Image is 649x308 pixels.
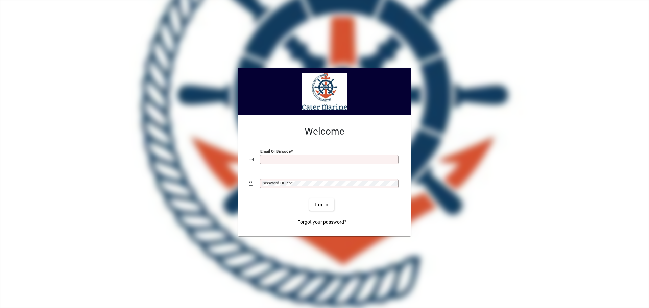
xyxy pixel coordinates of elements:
[262,181,291,185] mat-label: Password or Pin
[295,216,349,228] a: Forgot your password?
[297,219,346,226] span: Forgot your password?
[309,198,334,211] button: Login
[249,126,400,137] h2: Welcome
[260,149,291,154] mat-label: Email or Barcode
[315,201,329,208] span: Login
